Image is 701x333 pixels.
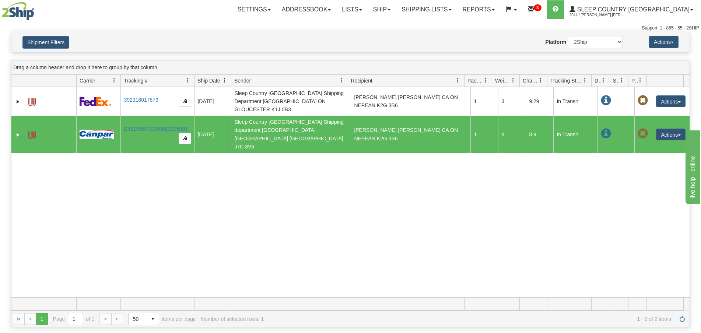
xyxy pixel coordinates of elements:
[526,116,553,153] td: 8.9
[11,60,690,75] div: grid grouping header
[14,131,22,139] a: Expand
[201,316,264,322] div: Number of selected rows: 1
[124,126,188,132] a: D421585430000013296001
[108,74,120,87] a: Carrier filter column settings
[534,4,541,11] sup: 3
[550,77,582,84] span: Tracking Status
[218,74,231,87] a: Ship Date filter column settings
[80,77,95,84] span: Carrier
[14,98,22,105] a: Expand
[197,77,220,84] span: Ship Date
[553,87,597,116] td: In Transit
[676,313,688,325] a: Refresh
[147,313,159,325] span: select
[128,313,196,325] span: items per page
[498,87,526,116] td: 3
[276,0,337,19] a: Addressbook
[80,130,114,139] img: 14 - Canpar
[2,2,34,20] img: logo2044.jpg
[6,4,68,13] div: live help - online
[396,0,457,19] a: Shipping lists
[470,116,498,153] td: 1
[470,87,498,116] td: 1
[368,0,396,19] a: Ship
[335,74,348,87] a: Sender filter column settings
[336,0,367,19] a: Lists
[545,38,566,46] label: Platform
[2,25,699,31] div: Support: 1 - 855 - 55 - 2SHIP
[194,116,231,153] td: [DATE]
[479,74,492,87] a: Packages filter column settings
[495,77,511,84] span: Weight
[28,95,36,107] a: Label
[575,6,690,13] span: Sleep Country [GEOGRAPHIC_DATA]
[569,11,625,19] span: 2044 / [PERSON_NAME] [PERSON_NAME]
[194,87,231,116] td: [DATE]
[634,74,646,87] a: Pickup Status filter column settings
[616,74,628,87] a: Shipment Issues filter column settings
[232,0,276,19] a: Settings
[269,316,671,322] span: 1 - 2 of 2 items
[564,0,699,19] a: Sleep Country [GEOGRAPHIC_DATA] 2044 / [PERSON_NAME] [PERSON_NAME]
[631,77,638,84] span: Pickup Status
[231,87,351,116] td: Sleep Country [GEOGRAPHIC_DATA] Shipping Department [GEOGRAPHIC_DATA] ON GLOUCESTER K1J 0B3
[68,313,83,325] input: Page 1
[649,36,679,48] button: Actions
[553,116,597,153] td: In Transit
[179,133,191,144] button: Copy to clipboard
[124,97,158,103] a: 392318017873
[80,97,112,106] img: 2 - FedEx Express®
[133,315,143,323] span: 50
[526,87,553,116] td: 9.29
[522,0,547,19] a: 3
[231,116,351,153] td: Sleep Country [GEOGRAPHIC_DATA] Shipping department [GEOGRAPHIC_DATA] [GEOGRAPHIC_DATA] [GEOGRAPH...
[182,74,194,87] a: Tracking # filter column settings
[507,74,519,87] a: Weight filter column settings
[579,74,591,87] a: Tracking Status filter column settings
[613,77,619,84] span: Shipment Issues
[467,77,483,84] span: Packages
[597,74,610,87] a: Delivery Status filter column settings
[656,129,686,140] button: Actions
[22,36,69,49] button: Shipment Filters
[28,128,36,140] a: Label
[656,95,686,107] button: Actions
[234,77,251,84] span: Sender
[179,96,191,107] button: Copy to clipboard
[638,95,648,106] span: Pickup Not Assigned
[457,0,500,19] a: Reports
[523,77,538,84] span: Charge
[601,129,611,139] span: In Transit
[601,95,611,106] span: In Transit
[595,77,601,84] span: Delivery Status
[452,74,464,87] a: Recipient filter column settings
[351,87,470,116] td: [PERSON_NAME] [PERSON_NAME] CA ON NEPEAN K2G 3B6
[36,313,48,325] span: Page 1
[638,129,648,139] span: Pickup Not Assigned
[128,313,159,325] span: Page sizes drop down
[498,116,526,153] td: 8
[351,77,372,84] span: Recipient
[53,313,95,325] span: Page of 1
[124,77,148,84] span: Tracking #
[351,116,470,153] td: [PERSON_NAME] [PERSON_NAME] CA ON NEPEAN K2G 3B6
[534,74,547,87] a: Charge filter column settings
[684,129,700,204] iframe: chat widget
